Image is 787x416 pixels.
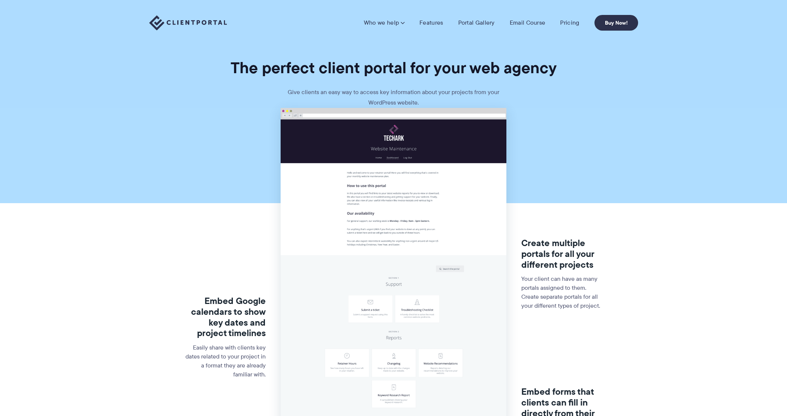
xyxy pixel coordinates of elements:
p: Give clients an easy way to access key information about your projects from your WordPress website. [282,87,506,108]
p: Your client can have as many portals assigned to them. Create separate portals for all your diffe... [521,274,603,310]
a: Pricing [560,19,579,27]
h3: Create multiple portals for all your different projects [521,238,603,270]
a: Email Course [510,19,546,27]
a: Buy Now! [594,15,638,31]
a: Features [419,19,443,27]
h3: Embed Google calendars to show key dates and project timelines [184,296,266,339]
a: Who we help [364,19,405,27]
p: Easily share with clients key dates related to your project in a format they are already familiar... [184,343,266,379]
a: Portal Gallery [458,19,495,27]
